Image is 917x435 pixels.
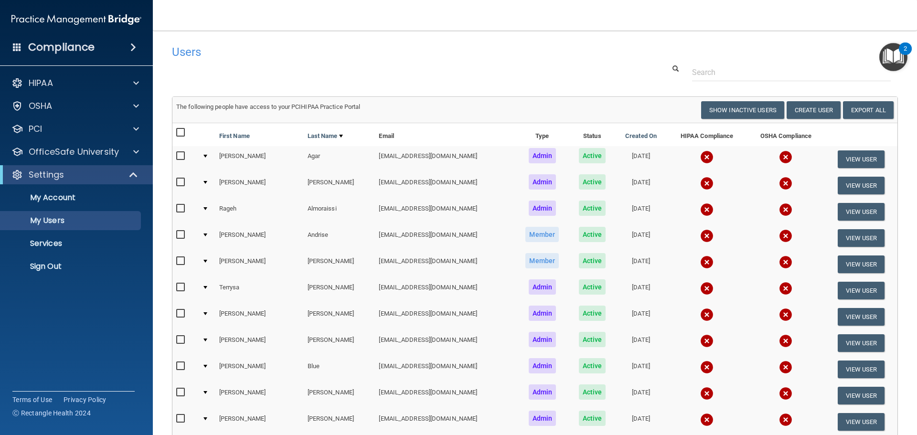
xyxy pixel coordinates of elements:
[700,255,714,269] img: cross.ca9f0e7f.svg
[6,193,137,202] p: My Account
[529,174,556,190] span: Admin
[529,332,556,347] span: Admin
[700,361,714,374] img: cross.ca9f0e7f.svg
[375,225,515,251] td: [EMAIL_ADDRESS][DOMAIN_NAME]
[779,413,792,426] img: cross.ca9f0e7f.svg
[375,409,515,435] td: [EMAIL_ADDRESS][DOMAIN_NAME]
[515,123,569,146] th: Type
[215,330,304,356] td: [PERSON_NAME]
[838,203,885,221] button: View User
[615,382,667,409] td: [DATE]
[838,177,885,194] button: View User
[529,201,556,216] span: Admin
[692,64,891,81] input: Search
[779,308,792,321] img: cross.ca9f0e7f.svg
[215,146,304,172] td: [PERSON_NAME]
[304,146,375,172] td: Agar
[375,172,515,199] td: [EMAIL_ADDRESS][DOMAIN_NAME]
[615,277,667,304] td: [DATE]
[215,382,304,409] td: [PERSON_NAME]
[375,382,515,409] td: [EMAIL_ADDRESS][DOMAIN_NAME]
[11,10,141,29] img: PMB logo
[579,227,606,242] span: Active
[779,229,792,243] img: cross.ca9f0e7f.svg
[304,225,375,251] td: Andrise
[579,384,606,400] span: Active
[529,148,556,163] span: Admin
[579,306,606,321] span: Active
[615,172,667,199] td: [DATE]
[838,255,885,273] button: View User
[615,146,667,172] td: [DATE]
[615,330,667,356] td: [DATE]
[700,229,714,243] img: cross.ca9f0e7f.svg
[579,174,606,190] span: Active
[525,253,559,268] span: Member
[215,172,304,199] td: [PERSON_NAME]
[615,225,667,251] td: [DATE]
[747,123,825,146] th: OSHA Compliance
[304,409,375,435] td: [PERSON_NAME]
[579,279,606,295] span: Active
[215,225,304,251] td: [PERSON_NAME]
[838,150,885,168] button: View User
[838,361,885,378] button: View User
[215,356,304,382] td: [PERSON_NAME]
[64,395,107,404] a: Privacy Policy
[375,123,515,146] th: Email
[579,358,606,373] span: Active
[879,43,907,71] button: Open Resource Center, 2 new notifications
[838,282,885,299] button: View User
[375,199,515,225] td: [EMAIL_ADDRESS][DOMAIN_NAME]
[304,199,375,225] td: Almoraissi
[11,100,139,112] a: OSHA
[779,150,792,164] img: cross.ca9f0e7f.svg
[779,177,792,190] img: cross.ca9f0e7f.svg
[667,123,746,146] th: HIPAA Compliance
[615,199,667,225] td: [DATE]
[529,358,556,373] span: Admin
[700,387,714,400] img: cross.ca9f0e7f.svg
[779,361,792,374] img: cross.ca9f0e7f.svg
[304,382,375,409] td: [PERSON_NAME]
[615,409,667,435] td: [DATE]
[11,169,139,180] a: Settings
[838,334,885,352] button: View User
[28,41,95,54] h4: Compliance
[529,384,556,400] span: Admin
[215,199,304,225] td: Rageh
[11,77,139,89] a: HIPAA
[700,177,714,190] img: cross.ca9f0e7f.svg
[304,172,375,199] td: [PERSON_NAME]
[779,334,792,348] img: cross.ca9f0e7f.svg
[11,123,139,135] a: PCI
[579,411,606,426] span: Active
[29,146,119,158] p: OfficeSafe University
[615,356,667,382] td: [DATE]
[215,277,304,304] td: Terrysa
[215,251,304,277] td: [PERSON_NAME]
[838,413,885,431] button: View User
[29,77,53,89] p: HIPAA
[843,101,894,119] a: Export All
[529,306,556,321] span: Admin
[215,304,304,330] td: [PERSON_NAME]
[375,330,515,356] td: [EMAIL_ADDRESS][DOMAIN_NAME]
[838,387,885,404] button: View User
[700,413,714,426] img: cross.ca9f0e7f.svg
[215,409,304,435] td: [PERSON_NAME]
[579,332,606,347] span: Active
[625,130,657,142] a: Created On
[700,334,714,348] img: cross.ca9f0e7f.svg
[12,408,91,418] span: Ⓒ Rectangle Health 2024
[701,101,784,119] button: Show Inactive Users
[579,253,606,268] span: Active
[615,251,667,277] td: [DATE]
[525,227,559,242] span: Member
[700,150,714,164] img: cross.ca9f0e7f.svg
[529,411,556,426] span: Admin
[904,49,907,61] div: 2
[569,123,615,146] th: Status
[6,262,137,271] p: Sign Out
[579,201,606,216] span: Active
